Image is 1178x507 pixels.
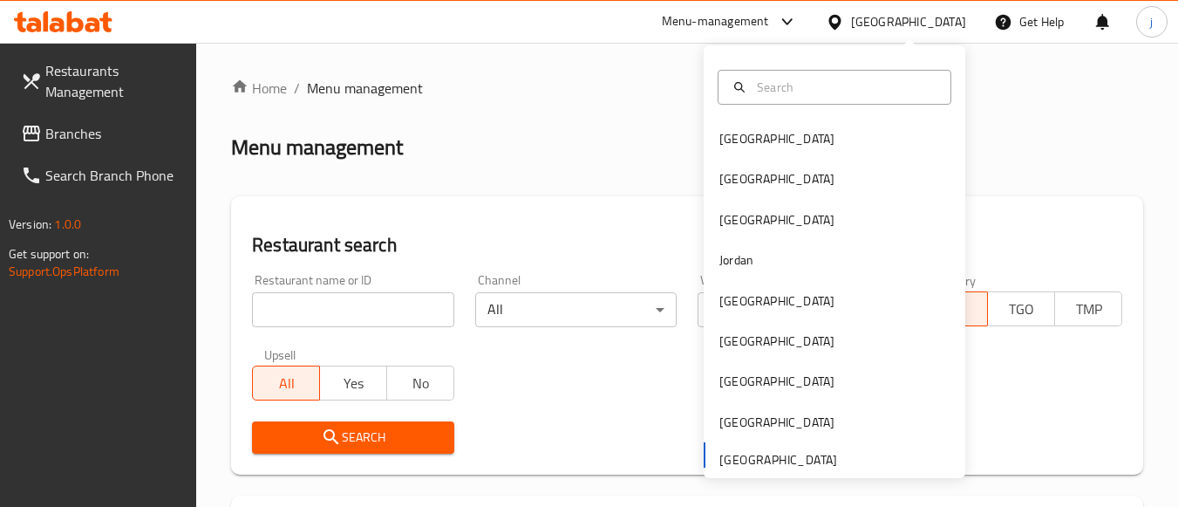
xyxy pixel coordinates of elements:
span: No [394,371,447,396]
span: All [260,371,313,396]
input: Search [750,78,940,97]
div: [GEOGRAPHIC_DATA] [719,169,834,188]
span: Branches [45,123,183,144]
a: Home [231,78,287,99]
div: [GEOGRAPHIC_DATA] [719,129,834,148]
div: [GEOGRAPHIC_DATA] [719,372,834,391]
span: TGO [995,297,1048,322]
a: Restaurants Management [7,50,197,113]
button: TMP [1054,291,1122,326]
span: Search [266,427,439,449]
div: All [698,292,899,327]
input: Search for restaurant name or ID.. [252,292,453,327]
span: TMP [1062,297,1115,322]
span: Get support on: [9,243,89,265]
a: Search Branch Phone [7,154,197,196]
a: Support.OpsPlatform [9,260,119,283]
label: Upsell [264,348,296,360]
div: [GEOGRAPHIC_DATA] [719,210,834,230]
a: Branches [7,113,197,154]
h2: Restaurant search [252,232,1122,258]
button: All [252,366,320,401]
span: Yes [327,371,380,396]
nav: breadcrumb [231,78,1143,99]
div: [GEOGRAPHIC_DATA] [851,12,966,31]
h2: Menu management [231,134,403,161]
span: 1.0.0 [54,213,81,236]
div: [GEOGRAPHIC_DATA] [719,332,834,351]
div: Jordan [719,250,753,270]
div: [GEOGRAPHIC_DATA] [719,291,834,311]
div: Menu-management [662,11,769,32]
div: [GEOGRAPHIC_DATA] [719,413,834,432]
button: No [386,366,454,401]
button: Yes [319,366,387,401]
button: Search [252,421,453,454]
label: Delivery [933,274,977,286]
span: Search Branch Phone [45,165,183,186]
li: / [294,78,300,99]
span: j [1150,12,1153,31]
button: TGO [987,291,1055,326]
span: Restaurants Management [45,60,183,102]
span: Menu management [307,78,423,99]
div: All [475,292,677,327]
span: Version: [9,213,51,236]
